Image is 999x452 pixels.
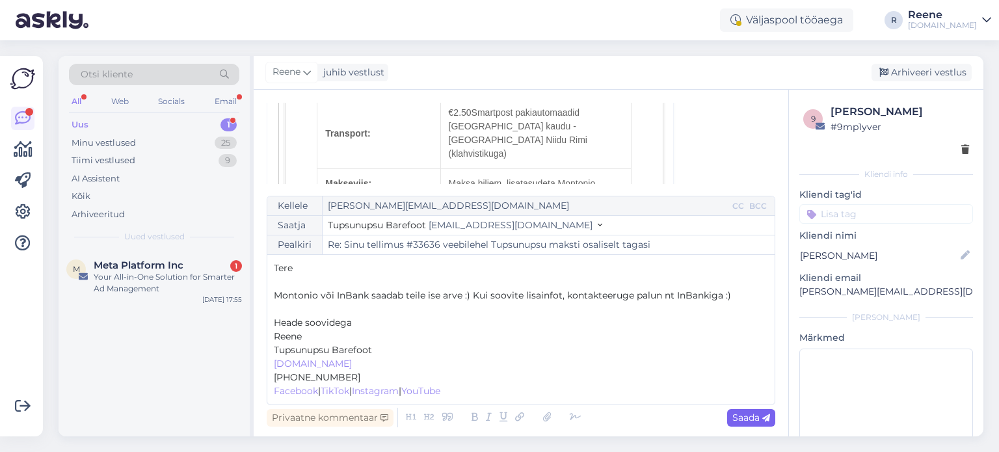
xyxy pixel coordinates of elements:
[352,385,399,397] a: Instagram
[747,200,769,212] div: BCC
[274,358,352,369] a: [DOMAIN_NAME]
[349,385,352,397] span: |
[72,118,88,131] div: Uus
[401,385,440,397] a: YouTube
[230,260,242,272] div: 1
[202,295,242,304] div: [DATE] 17:55
[274,317,352,328] span: Heade soovidega
[318,66,384,79] div: juhib vestlust
[872,64,972,81] div: Arhiveeri vestlus
[321,385,349,397] a: TikTok
[72,154,135,167] div: Tiimi vestlused
[799,188,973,202] p: Kliendi tag'id
[72,137,136,150] div: Minu vestlused
[220,118,237,131] div: 1
[328,219,602,232] button: Tupsunupsu Barefoot [EMAIL_ADDRESS][DOMAIN_NAME]
[212,93,239,110] div: Email
[799,331,973,345] p: Märkmed
[267,216,323,235] div: Saatja
[831,120,969,134] div: # 9mp1yver
[799,271,973,285] p: Kliendi email
[81,68,133,81] span: Otsi kliente
[908,10,977,20] div: Reene
[440,169,631,199] td: Maksa hiljem, lisatasudeta Montonio
[440,98,631,169] td: Smartpost pakiautomaadid [GEOGRAPHIC_DATA] kaudu - [GEOGRAPHIC_DATA] Niidu Rimi (klahvistikuga)
[318,385,321,397] span: |
[885,11,903,29] div: R
[273,65,300,79] span: Reene
[94,259,183,271] span: Meta Platform Inc
[274,344,372,356] span: Tupsunupsu Barefoot
[267,235,323,254] div: Pealkiri
[109,93,131,110] div: Web
[399,385,401,397] span: |
[274,262,293,274] span: Tere
[732,412,770,423] span: Saada
[323,235,775,254] input: Write subject here...
[831,104,969,120] div: [PERSON_NAME]
[274,385,318,397] a: Facebook
[799,285,973,299] p: [PERSON_NAME][EMAIL_ADDRESS][DOMAIN_NAME]
[317,98,440,169] th: Transport:
[155,93,187,110] div: Socials
[72,208,125,221] div: Arhiveeritud
[449,107,472,118] span: 2.50
[274,289,731,301] span: Montonio või InBank saadab teile ise arve :) Kui soovite lisainfot, kontakteeruge palun nt InBank...
[799,204,973,224] input: Lisa tag
[449,107,454,118] span: €
[799,312,973,323] div: [PERSON_NAME]
[73,264,80,274] span: M
[94,271,242,295] div: Your All-in-One Solution for Smarter Ad Management
[429,219,593,231] span: [EMAIL_ADDRESS][DOMAIN_NAME]
[274,371,360,383] span: [PHONE_NUMBER]
[799,168,973,180] div: Kliendi info
[720,8,853,32] div: Väljaspool tööaega
[908,20,977,31] div: [DOMAIN_NAME]
[219,154,237,167] div: 9
[730,200,747,212] div: CC
[799,229,973,243] p: Kliendi nimi
[72,190,90,203] div: Kõik
[908,10,991,31] a: Reene[DOMAIN_NAME]
[811,114,816,124] span: 9
[215,137,237,150] div: 25
[267,409,393,427] div: Privaatne kommentaar
[10,66,35,91] img: Askly Logo
[800,248,958,263] input: Lisa nimi
[267,196,323,215] div: Kellele
[274,330,302,342] span: Reene
[317,169,440,199] th: Makseviis:
[323,196,730,215] input: Recepient...
[328,219,426,231] span: Tupsunupsu Barefoot
[69,93,84,110] div: All
[124,231,185,243] span: Uued vestlused
[72,172,120,185] div: AI Assistent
